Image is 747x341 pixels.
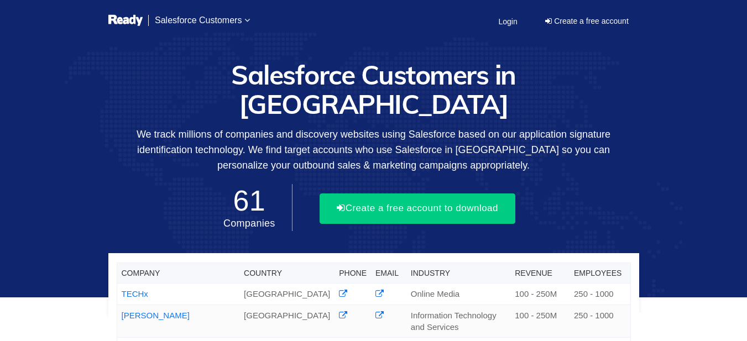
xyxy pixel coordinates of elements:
[155,15,242,25] span: Salesforce Customers
[570,305,630,338] td: 250 - 1000
[537,12,636,30] a: Create a free account
[239,263,335,284] th: Country
[335,263,371,284] th: Phone
[406,284,510,305] td: Online Media
[108,14,143,28] img: logo
[498,17,517,26] span: Login
[510,305,570,338] td: 100 - 250M
[570,284,630,305] td: 250 - 1000
[239,305,335,338] td: [GEOGRAPHIC_DATA]
[148,6,257,35] a: Salesforce Customers
[122,289,148,298] a: TECHx
[108,127,639,173] p: We track millions of companies and discovery websites using Salesforce based on our application s...
[117,263,239,284] th: Company
[223,185,275,217] span: 61
[510,284,570,305] td: 100 - 250M
[570,263,630,284] th: Employees
[406,263,510,284] th: Industry
[492,7,524,35] a: Login
[122,311,190,320] a: [PERSON_NAME]
[371,263,406,284] th: Email
[510,263,570,284] th: Revenue
[406,305,510,338] td: Information Technology and Services
[223,218,275,229] span: Companies
[320,193,515,223] button: Create a free account to download
[108,60,639,119] h1: Salesforce Customers in [GEOGRAPHIC_DATA]
[239,284,335,305] td: [GEOGRAPHIC_DATA]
